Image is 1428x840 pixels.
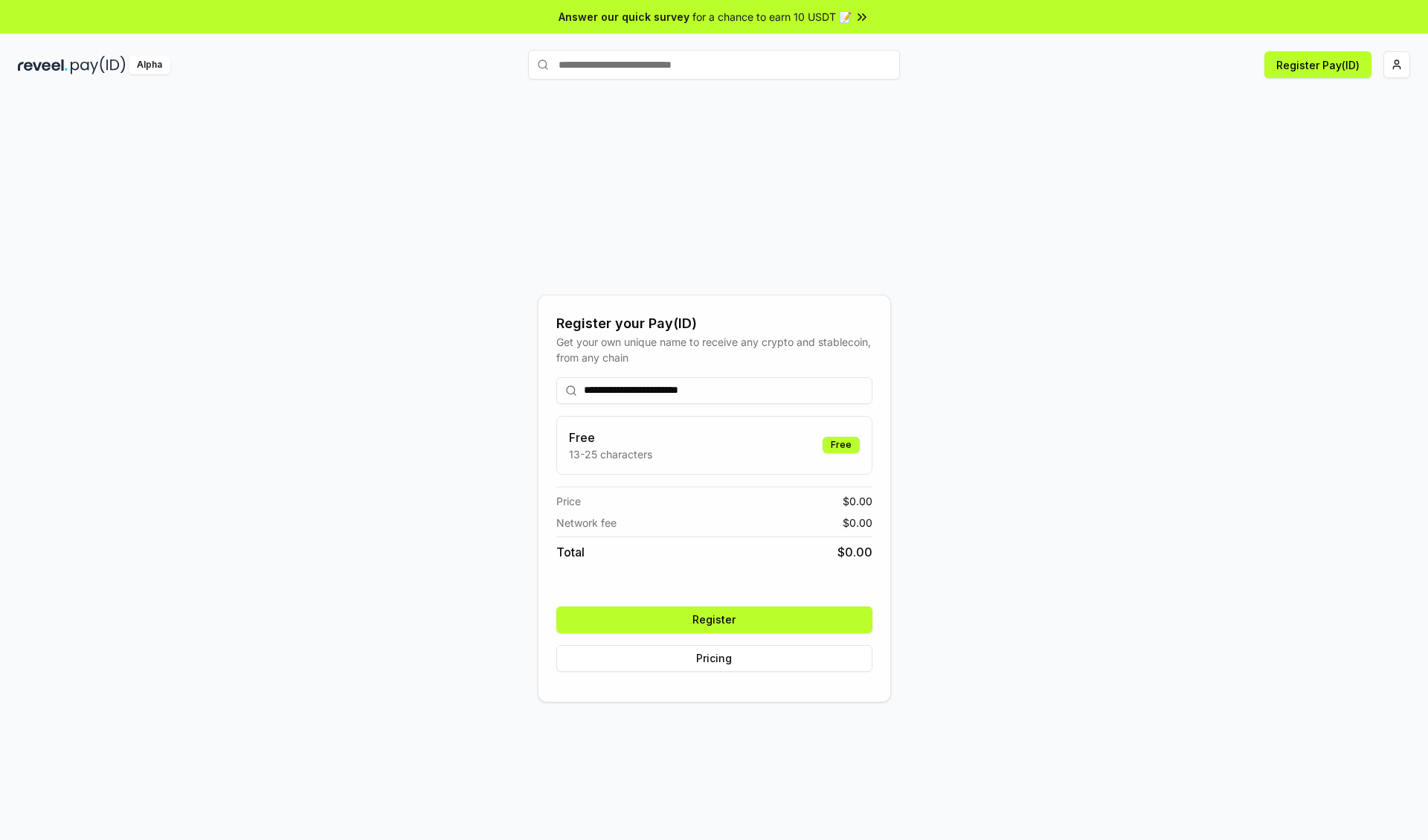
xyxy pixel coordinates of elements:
[18,56,68,74] img: reveel_dark
[556,515,617,530] span: Network fee
[559,9,689,25] span: Answer our quick survey
[556,606,872,633] button: Register
[556,313,872,334] div: Register your Pay(ID)
[823,437,860,453] div: Free
[1264,51,1371,78] button: Register Pay(ID)
[556,543,585,561] span: Total
[556,334,872,365] div: Get your own unique name to receive any crypto and stablecoin, from any chain
[569,429,652,446] h3: Free
[71,56,126,74] img: pay_id
[843,493,872,509] span: $ 0.00
[569,446,652,462] p: 13-25 characters
[556,645,872,672] button: Pricing
[129,56,170,74] div: Alpha
[843,515,872,530] span: $ 0.00
[556,493,581,509] span: Price
[692,9,852,25] span: for a chance to earn 10 USDT 📝
[837,543,872,561] span: $ 0.00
